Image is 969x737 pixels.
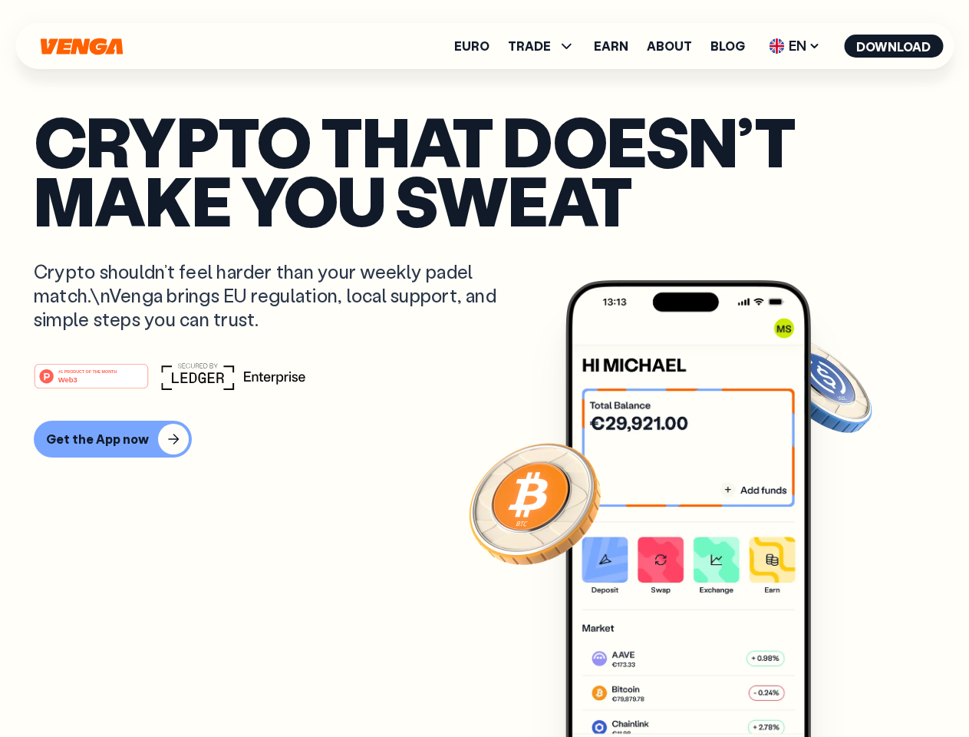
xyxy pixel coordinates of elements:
a: #1 PRODUCT OF THE MONTHWeb3 [34,372,149,392]
a: Euro [454,40,489,52]
p: Crypto that doesn’t make you sweat [34,111,935,229]
a: Earn [594,40,628,52]
img: Bitcoin [466,434,604,572]
span: TRADE [508,40,551,52]
img: flag-uk [769,38,784,54]
tspan: Web3 [58,375,77,383]
a: Blog [710,40,745,52]
img: USDC coin [765,330,875,441]
button: Download [844,35,943,58]
span: TRADE [508,37,575,55]
p: Crypto shouldn’t feel harder than your weekly padel match.\nVenga brings EU regulation, local sup... [34,259,519,332]
button: Get the App now [34,421,192,458]
span: EN [763,34,826,58]
a: Get the App now [34,421,935,458]
div: Get the App now [46,431,149,447]
a: About [647,40,692,52]
tspan: #1 PRODUCT OF THE MONTH [58,368,117,373]
svg: Home [38,38,124,55]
